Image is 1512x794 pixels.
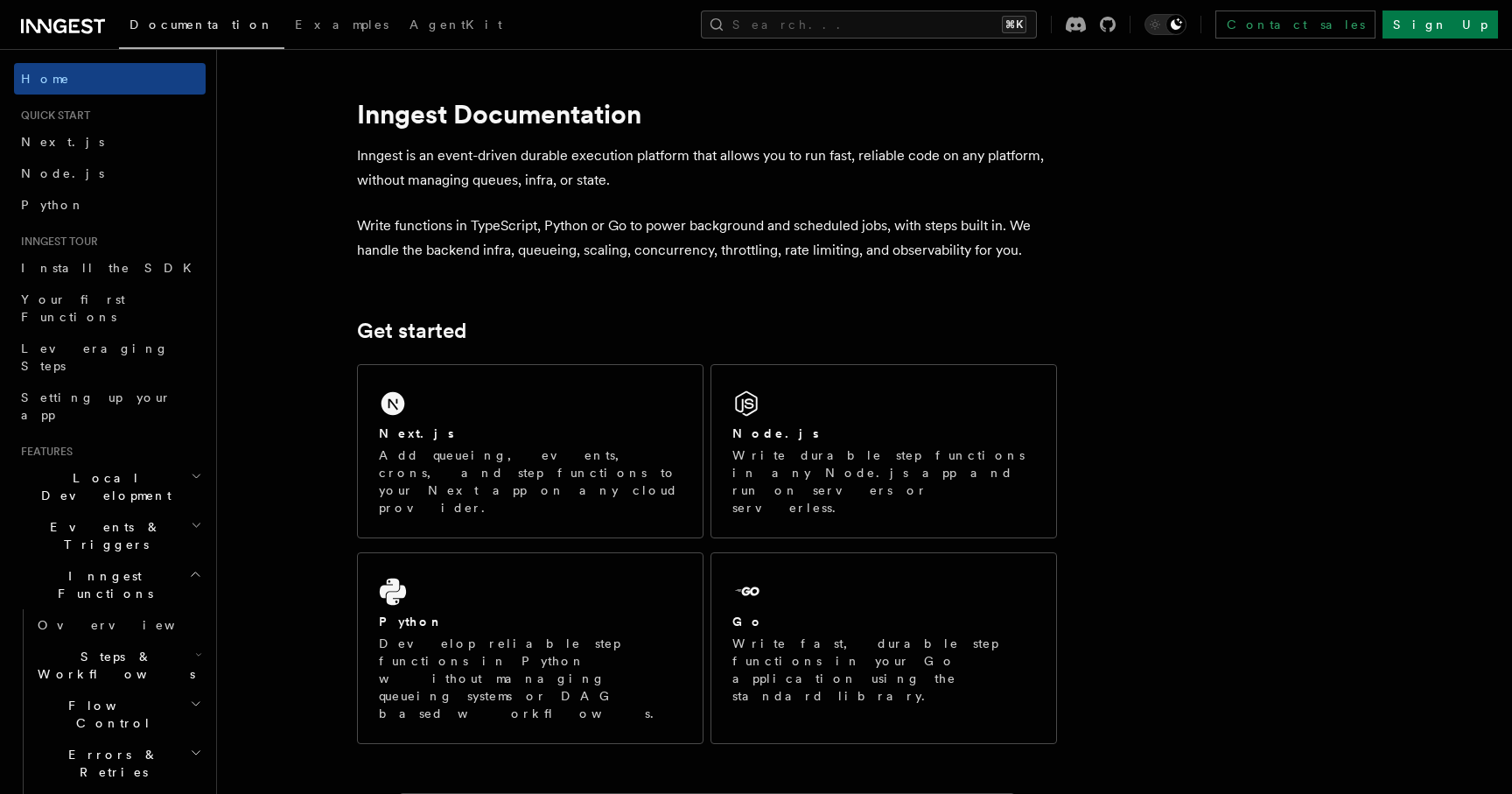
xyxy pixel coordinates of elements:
[379,446,682,516] p: Add queueing, events, crons, and step functions to your Next app on any cloud provider.
[14,63,206,95] a: Home
[14,518,191,553] span: Events & Triggers
[357,364,703,538] a: Next.jsAdd queueing, events, crons, and step functions to your Next app on any cloud provider.
[21,390,171,422] span: Setting up your app
[21,166,104,180] span: Node.js
[14,158,206,189] a: Node.js
[31,648,195,683] span: Steps & Workflows
[14,109,90,123] span: Quick start
[710,552,1057,744] a: GoWrite fast, durable step functions in your Go application using the standard library.
[399,5,513,47] a: AgentKit
[21,261,202,275] span: Install the SDK
[1382,11,1498,39] a: Sign Up
[38,618,218,632] span: Overview
[129,18,274,32] span: Documentation
[31,609,206,641] a: Overview
[21,198,85,212] span: Python
[14,284,206,333] a: Your first Functions
[357,552,703,744] a: PythonDevelop reliable step functions in Python without managing queueing systems or DAG based wo...
[295,18,388,32] span: Examples
[14,462,206,511] button: Local Development
[710,364,1057,538] a: Node.jsWrite durable step functions in any Node.js app and run on servers or serverless.
[379,635,682,722] p: Develop reliable step functions in Python without managing queueing systems or DAG based workflows.
[14,560,206,609] button: Inngest Functions
[119,5,284,49] a: Documentation
[31,690,206,739] button: Flow Control
[1144,14,1186,35] button: Toggle dark mode
[1215,11,1375,39] a: Contact sales
[31,739,206,788] button: Errors & Retries
[21,135,104,149] span: Next.js
[31,697,190,732] span: Flow Control
[21,70,70,88] span: Home
[357,214,1057,263] p: Write functions in TypeScript, Python or Go to power background and scheduled jobs, with steps bu...
[732,635,1035,705] p: Write fast, durable step functions in your Go application using the standard library.
[732,613,764,630] h2: Go
[14,511,206,560] button: Events & Triggers
[701,11,1037,39] button: Search...⌘K
[732,425,819,442] h2: Node.js
[357,144,1057,193] p: Inngest is an event-driven durable execution platform that allows you to run fast, reliable code ...
[1002,16,1026,33] kbd: ⌘K
[379,613,444,630] h2: Python
[21,292,125,324] span: Your first Functions
[14,252,206,284] a: Install the SDK
[732,446,1035,516] p: Write durable step functions in any Node.js app and run on servers or serverless.
[409,18,502,32] span: AgentKit
[14,189,206,221] a: Python
[14,445,73,459] span: Features
[14,333,206,382] a: Leveraging Steps
[14,126,206,158] a: Next.js
[379,425,454,442] h2: Next.js
[14,567,189,602] span: Inngest Functions
[14,382,206,431] a: Setting up your app
[14,469,191,504] span: Local Development
[21,341,169,373] span: Leveraging Steps
[14,235,98,249] span: Inngest tour
[31,641,206,690] button: Steps & Workflows
[284,5,399,47] a: Examples
[31,746,190,781] span: Errors & Retries
[357,98,1057,130] h1: Inngest Documentation
[357,319,466,343] a: Get started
